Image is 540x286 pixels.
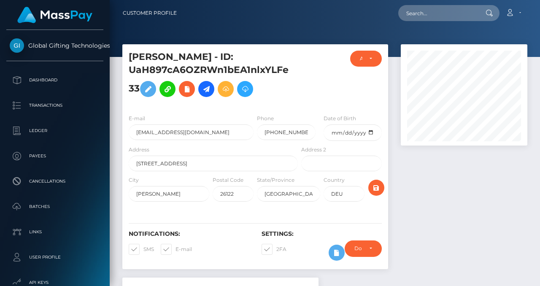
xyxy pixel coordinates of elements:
label: E-mail [161,244,192,255]
input: Search... [398,5,478,21]
label: Address 2 [301,146,326,154]
a: Customer Profile [123,4,177,22]
a: Links [6,221,103,243]
a: Batches [6,196,103,217]
label: Phone [257,115,274,122]
a: Transactions [6,95,103,116]
label: City [129,176,139,184]
p: Ledger [10,124,100,137]
a: Dashboard [6,70,103,91]
p: User Profile [10,251,100,264]
label: SMS [129,244,154,255]
p: Batches [10,200,100,213]
label: Postal Code [213,176,243,184]
label: Country [324,176,345,184]
h5: [PERSON_NAME] - ID: UaH897cA6OZRWn1bEA1nlxYLFe33 [129,51,293,101]
a: Initiate Payout [198,81,214,97]
h6: Notifications: [129,230,249,237]
label: State/Province [257,176,294,184]
p: Dashboard [10,74,100,86]
p: Links [10,226,100,238]
a: Payees [6,146,103,167]
img: MassPay Logo [17,7,92,23]
label: Address [129,146,149,154]
label: E-mail [129,115,145,122]
a: Cancellations [6,171,103,192]
label: 2FA [262,244,286,255]
a: Ledger [6,120,103,141]
span: Global Gifting Technologies Inc [6,42,103,49]
p: Cancellations [10,175,100,188]
button: ACTIVE [350,51,382,67]
div: ACTIVE [360,55,362,62]
div: Do not require [354,245,362,252]
p: Transactions [10,99,100,112]
h6: Settings: [262,230,382,237]
label: Date of Birth [324,115,356,122]
p: Payees [10,150,100,162]
img: Global Gifting Technologies Inc [10,38,24,53]
button: Do not require [345,240,382,256]
a: User Profile [6,247,103,268]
